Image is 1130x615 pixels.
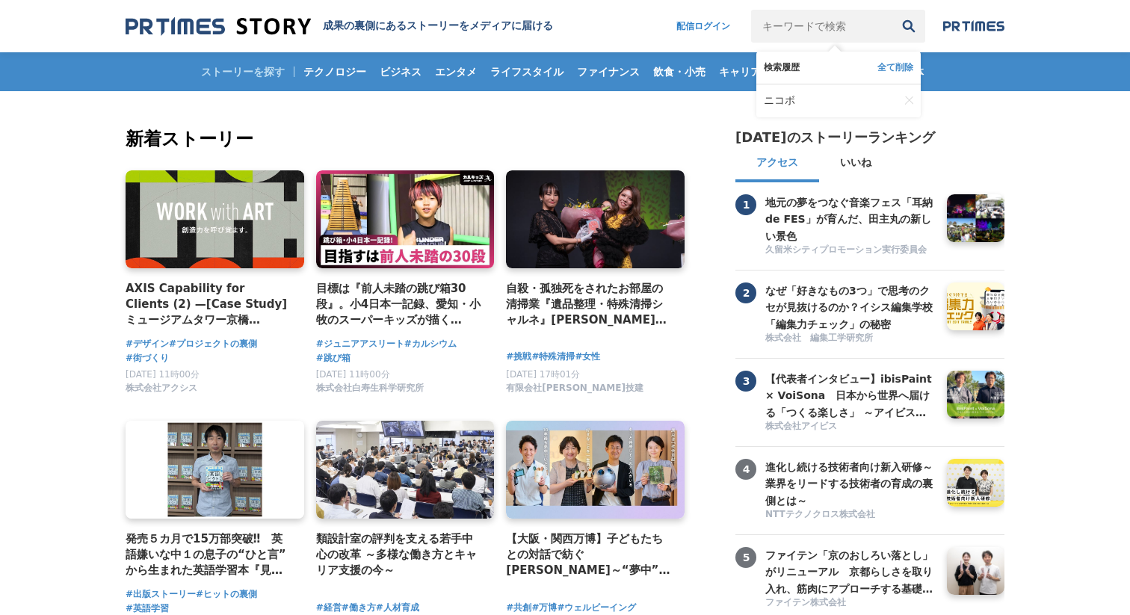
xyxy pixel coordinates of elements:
[506,386,643,397] a: 有限会社[PERSON_NAME]技建
[943,20,1004,32] img: prtimes
[892,10,925,43] button: 検索
[647,52,711,91] a: 飲食・小売
[126,337,169,351] a: #デザイン
[506,280,673,329] a: 自殺・孤独死をされたお部屋の清掃業『遺品整理・特殊清掃シャルネ』[PERSON_NAME]がBeauty [GEOGRAPHIC_DATA][PERSON_NAME][GEOGRAPHIC_DA...
[316,531,483,579] a: 類設計室の評判を支える若手中心の改革 ～多様な働き方とキャリア支援の今～
[429,65,483,78] span: エンタメ
[765,371,936,418] a: 【代表者インタビュー】ibisPaint × VoiSona 日本から世界へ届ける「つくる楽しさ」 ～アイビスがテクノスピーチと挑戦する、新しい創作文化の形成～
[735,459,756,480] span: 4
[126,382,197,395] span: 株式会社アクシス
[126,280,292,329] a: AXIS Capability for Clients (2) —[Case Study] ミュージアムタワー京橋 「WORK with ART」
[877,61,913,74] button: 全て削除
[316,280,483,329] a: 目標は『前人未踏の跳び箱30段』。小4日本一記録、愛知・小牧のスーパーキッズが描く[PERSON_NAME]とは？
[297,65,372,78] span: テクノロジー
[126,126,688,152] h2: 新着ストーリー
[764,61,800,74] span: 検索履歴
[316,386,424,397] a: 株式会社白寿生科学研究所
[342,601,376,615] a: #働き方
[735,146,819,182] button: アクセス
[765,459,936,509] h3: 進化し続ける技術者向け新入研修～業界をリードする技術者の育成の裏側とは～
[506,369,580,380] span: [DATE] 17時01分
[126,16,311,37] img: 成果の裏側にあるストーリーをメディアに届ける
[484,65,569,78] span: ライフスタイル
[765,547,936,597] h3: ファイテン「京のおしろい落とし」がリニューアル 京都らしさを取り入れ、筋肉にアプローチする基礎化粧品が完成
[297,52,372,91] a: テクノロジー
[765,371,936,421] h3: 【代表者インタビュー】ibisPaint × VoiSona 日本から世界へ届ける「つくる楽しさ」 ～アイビスがテクノスピーチと挑戦する、新しい創作文化の形成～
[765,596,846,609] span: ファイテン株式会社
[316,351,351,365] a: #跳び箱
[735,371,756,392] span: 3
[429,52,483,91] a: エンタメ
[661,10,745,43] a: 配信ログイン
[316,337,404,351] a: #ジュニアアスリート
[571,65,646,78] span: ファイナンス
[765,332,936,346] a: 株式会社 編集工学研究所
[404,337,457,351] a: #カルシウム
[765,282,936,330] a: なぜ「好きなもの3つ」で思考のクセが見抜けるのか？イシス編集学校「編集力チェック」の秘密
[713,52,798,91] a: キャリア・教育
[126,587,196,602] a: #出版ストーリー
[571,52,646,91] a: ファイナンス
[764,94,795,108] span: ニコボ
[765,194,936,242] a: 地元の夢をつなぐ音楽フェス「耳納 de FES」が育んだ、田主丸の新しい景色
[316,369,390,380] span: [DATE] 11時00分
[376,601,419,615] a: #人材育成
[374,52,427,91] a: ビジネス
[126,369,200,380] span: [DATE] 11時00分
[764,84,899,117] a: ニコボ
[735,282,756,303] span: 2
[819,146,892,182] button: いいね
[316,382,424,395] span: 株式会社白寿生科学研究所
[531,350,575,364] a: #特殊清掃
[126,531,292,579] a: 発売５カ月で15万部突破‼ 英語嫌いな中１の息子の“ひと言”から生まれた英語学習本『見るだけでわかる‼ 英語ピクト図鑑』異例ヒットの要因
[126,351,169,365] a: #街づくり
[531,601,557,615] a: #万博
[735,194,756,215] span: 1
[126,16,553,37] a: 成果の裏側にあるストーリーをメディアに届ける 成果の裏側にあるストーリーをメディアに届ける
[506,350,531,364] a: #挑戦
[765,282,936,333] h3: なぜ「好きなもの3つ」で思考のクセが見抜けるのか？イシス編集学校「編集力チェック」の秘密
[765,420,936,434] a: 株式会社アイビス
[126,386,197,397] a: 株式会社アクシス
[506,601,531,615] a: #共創
[506,531,673,579] h4: 【大阪・関西万博】子どもたちとの対話で紡ぐ[PERSON_NAME]～“夢中”の力を育む「Unlock FRプログラム」
[484,52,569,91] a: ライフスタイル
[323,19,553,33] h1: 成果の裏側にあるストーリーをメディアに届ける
[765,508,936,522] a: NTTテクノクロス株式会社
[557,601,636,615] a: #ウェルビーイング
[765,596,936,611] a: ファイテン株式会社
[575,350,600,364] a: #女性
[169,337,257,351] a: #プロジェクトの裏側
[765,194,936,244] h3: 地元の夢をつなぐ音楽フェス「耳納 de FES」が育んだ、田主丸の新しい景色
[506,382,643,395] span: 有限会社[PERSON_NAME]技建
[765,547,936,595] a: ファイテン「京のおしろい落とし」がリニューアル 京都らしさを取り入れ、筋肉にアプローチする基礎化粧品が完成
[765,332,873,344] span: 株式会社 編集工学研究所
[735,547,756,568] span: 5
[196,587,257,602] a: #ヒットの裏側
[765,420,837,433] span: 株式会社アイビス
[713,65,798,78] span: キャリア・教育
[735,129,935,146] h2: [DATE]のストーリーランキング
[316,601,342,615] a: #経営
[765,508,875,521] span: NTTテクノクロス株式会社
